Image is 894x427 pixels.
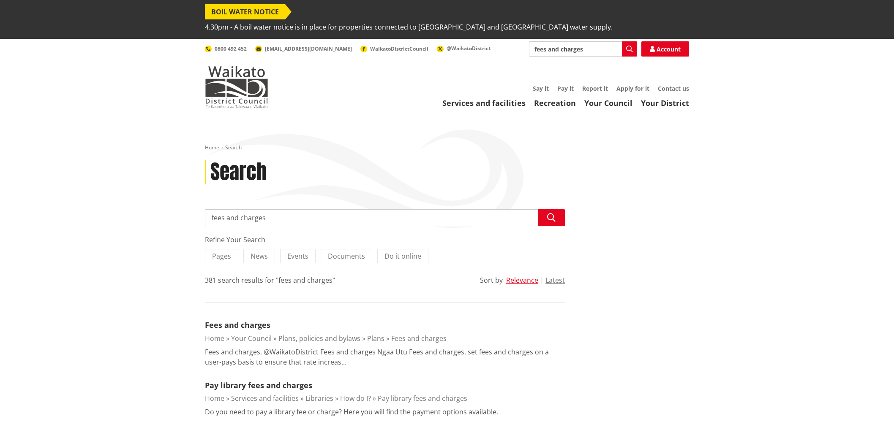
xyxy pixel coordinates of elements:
p: Fees and charges, @WaikatoDistrict Fees and charges Ngaa Utu Fees and charges, set fees and charg... [205,347,565,367]
a: Services and facilities [231,394,299,403]
a: Plans, policies and bylaws [278,334,360,343]
div: Refine Your Search [205,235,565,245]
div: Sort by [480,275,503,285]
a: Your District [641,98,689,108]
a: Plans [367,334,384,343]
img: Waikato District Council - Te Kaunihera aa Takiwaa o Waikato [205,66,268,108]
a: Pay library fees and charges [378,394,467,403]
a: WaikatoDistrictCouncil [360,45,428,52]
span: Events [287,251,308,261]
a: Services and facilities [442,98,526,108]
span: @WaikatoDistrict [447,45,491,52]
input: Search input [529,41,637,57]
span: 0800 492 452 [215,45,247,52]
span: WaikatoDistrictCouncil [370,45,428,52]
a: [EMAIL_ADDRESS][DOMAIN_NAME] [255,45,352,52]
p: Do you need to pay a library fee or charge? Here you will find the payment options available. [205,407,498,417]
a: Pay library fees and charges [205,380,312,390]
input: Search input [205,209,565,226]
span: BOIL WATER NOTICE [205,4,285,19]
a: Your Council [584,98,632,108]
a: Pay it [557,84,574,92]
a: Report it [582,84,608,92]
span: Pages [212,251,231,261]
a: Contact us [658,84,689,92]
span: [EMAIL_ADDRESS][DOMAIN_NAME] [265,45,352,52]
span: 4.30pm - A boil water notice is in place for properties connected to [GEOGRAPHIC_DATA] and [GEOGR... [205,19,613,35]
a: Account [641,41,689,57]
div: 381 search results for "fees and charges" [205,275,335,285]
button: Latest [545,276,565,284]
a: @WaikatoDistrict [437,45,491,52]
a: Libraries [305,394,333,403]
a: Home [205,334,224,343]
span: Documents [328,251,365,261]
span: Search [225,144,242,151]
a: How do I? [340,394,371,403]
a: Apply for it [616,84,649,92]
a: Recreation [534,98,576,108]
a: Say it [533,84,549,92]
a: Your Council [231,334,272,343]
button: Relevance [506,276,538,284]
a: 0800 492 452 [205,45,247,52]
a: Fees and charges [391,334,447,343]
span: News [251,251,268,261]
a: Home [205,144,219,151]
nav: breadcrumb [205,144,689,151]
h1: Search [210,160,267,184]
a: Home [205,394,224,403]
a: Fees and charges [205,320,270,330]
span: Do it online [384,251,421,261]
